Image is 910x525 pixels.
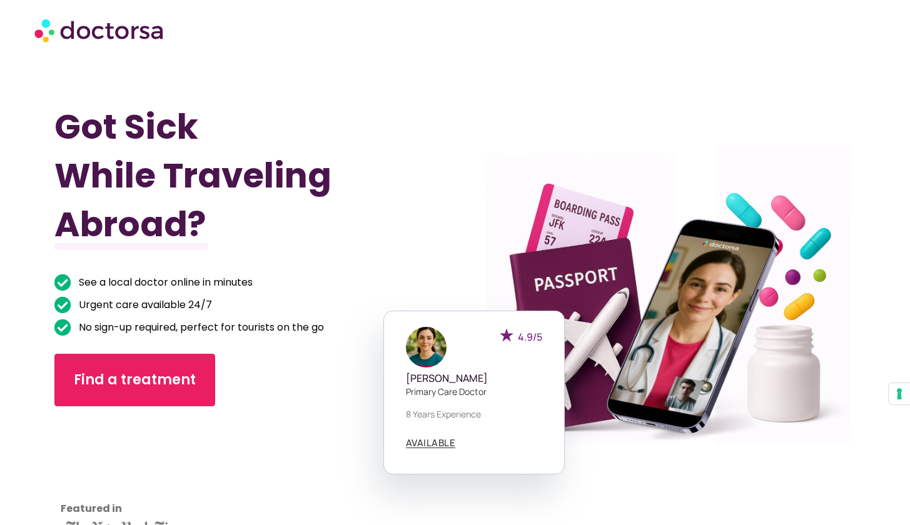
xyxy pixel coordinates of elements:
p: Primary care doctor [406,385,542,398]
a: AVAILABLE [406,438,456,448]
span: 4.9/5 [518,330,542,344]
button: Your consent preferences for tracking technologies [889,383,910,404]
span: Urgent care available 24/7 [76,296,212,314]
span: Find a treatment [74,370,196,390]
h1: Got Sick While Traveling Abroad? [54,102,395,249]
span: See a local doctor online in minutes [76,274,253,291]
a: Find a treatment [54,354,215,406]
iframe: Customer reviews powered by Trustpilot [61,425,173,519]
p: 8 years experience [406,407,542,421]
h5: [PERSON_NAME] [406,372,542,384]
span: No sign-up required, perfect for tourists on the go [76,319,324,336]
strong: Featured in [61,501,122,516]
